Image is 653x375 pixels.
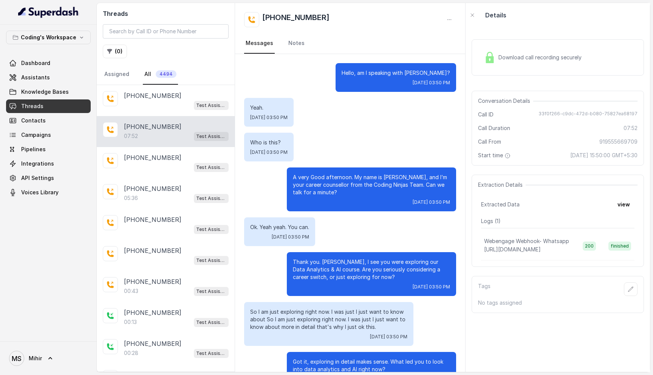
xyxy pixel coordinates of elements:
h2: [PHONE_NUMBER] [262,12,330,27]
p: Test Assistant-3 [196,164,226,171]
p: Who is this? [250,139,288,146]
a: Mihir [6,348,91,369]
a: Threads [6,99,91,113]
p: [PHONE_NUMBER] [124,308,181,317]
p: [PHONE_NUMBER] [124,246,181,255]
a: Voices Library [6,186,91,199]
span: Call ID [478,111,494,118]
a: Pipelines [6,143,91,156]
span: 07:52 [624,124,638,132]
p: Test Assistant-3 [196,350,226,357]
p: Hello, am I speaking with [PERSON_NAME]? [342,69,450,77]
a: Notes [287,33,306,54]
button: Coding's Workspace [6,31,91,44]
button: view [613,198,634,211]
span: Pipelines [21,146,46,153]
span: [DATE] 03:50 PM [370,334,407,340]
span: Integrations [21,160,54,167]
span: [DATE] 15:50:00 GMT+5:30 [570,152,638,159]
a: Contacts [6,114,91,127]
span: Start time [478,152,512,159]
p: [PHONE_NUMBER] [124,277,181,286]
span: 200 [583,242,596,251]
text: MS [12,355,22,363]
p: 05:36 [124,194,138,202]
p: So I am just exploring right now. I was just I just want to know about So I am just exploring rig... [250,308,407,331]
p: No tags assigned [478,299,638,307]
span: Extracted Data [481,201,520,208]
nav: Tabs [103,64,229,85]
span: Assistants [21,74,50,81]
h2: Threads [103,9,229,18]
span: 33f0f266-c9dc-472d-b080-75827ea68197 [538,111,638,118]
p: Test Assistant-3 [196,319,226,326]
p: Test Assistant-3 [196,226,226,233]
p: Yeah. [250,104,288,112]
span: Dashboard [21,59,50,67]
p: [PHONE_NUMBER] [124,153,181,162]
span: API Settings [21,174,54,182]
p: [PHONE_NUMBER] [124,184,181,193]
a: Knowledge Bases [6,85,91,99]
p: [PHONE_NUMBER] [124,122,181,131]
p: [PHONE_NUMBER] [124,91,181,100]
button: (0) [103,45,127,58]
p: Test Assistant-3 [196,102,226,109]
span: Call Duration [478,124,510,132]
p: Ok. Yeah yeah. You can. [250,223,309,231]
p: A very Good afternoon. My name is [PERSON_NAME], and I’m your career counsellor from the Coding N... [293,174,450,196]
p: Logs ( 1 ) [481,217,634,225]
p: Tags [478,282,491,296]
p: Coding's Workspace [21,33,76,42]
span: Call From [478,138,501,146]
p: Test Assistant-3 [196,257,226,264]
span: [DATE] 03:50 PM [413,199,450,205]
span: [DATE] 03:50 PM [250,149,288,155]
span: Conversation Details [478,97,533,105]
span: [DATE] 03:50 PM [272,234,309,240]
p: [PHONE_NUMBER] [124,339,181,348]
span: 919555669709 [599,138,638,146]
img: Lock Icon [484,52,495,63]
span: Knowledge Bases [21,88,69,96]
a: Assistants [6,71,91,84]
p: 07:52 [124,132,138,140]
p: 00:28 [124,349,138,357]
span: Extraction Details [478,181,526,189]
span: Threads [21,102,43,110]
p: Details [485,11,506,20]
p: 00:13 [124,318,137,326]
a: Messages [244,33,275,54]
img: light.svg [18,6,79,18]
p: Webengage Webhook- Whatsapp [484,237,569,245]
span: Campaigns [21,131,51,139]
a: Dashboard [6,56,91,70]
input: Search by Call ID or Phone Number [103,24,229,39]
p: Got it, exploring in detail makes sense. What led you to look into data analytics and AI right now? [293,358,450,373]
p: Test Assistant-3 [196,195,226,202]
span: 4494 [156,70,176,78]
span: [DATE] 03:50 PM [250,115,288,121]
p: Test Assistant-3 [196,133,226,140]
span: [DATE] 03:50 PM [413,284,450,290]
p: Thank you. [PERSON_NAME], I see you were exploring our Data Analytics & AI course. Are you seriou... [293,258,450,281]
p: Test Assistant-3 [196,288,226,295]
a: Assigned [103,64,131,85]
span: finished [608,242,631,251]
p: 00:43 [124,287,138,295]
span: Download call recording securely [498,54,585,61]
p: [PHONE_NUMBER] [124,215,181,224]
a: All4494 [143,64,178,85]
a: API Settings [6,171,91,185]
span: [DATE] 03:50 PM [413,80,450,86]
a: Integrations [6,157,91,170]
span: [URL][DOMAIN_NAME] [484,246,541,253]
span: Contacts [21,117,46,124]
span: Mihir [29,355,42,362]
nav: Tabs [244,33,456,54]
a: Campaigns [6,128,91,142]
span: Voices Library [21,189,59,196]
